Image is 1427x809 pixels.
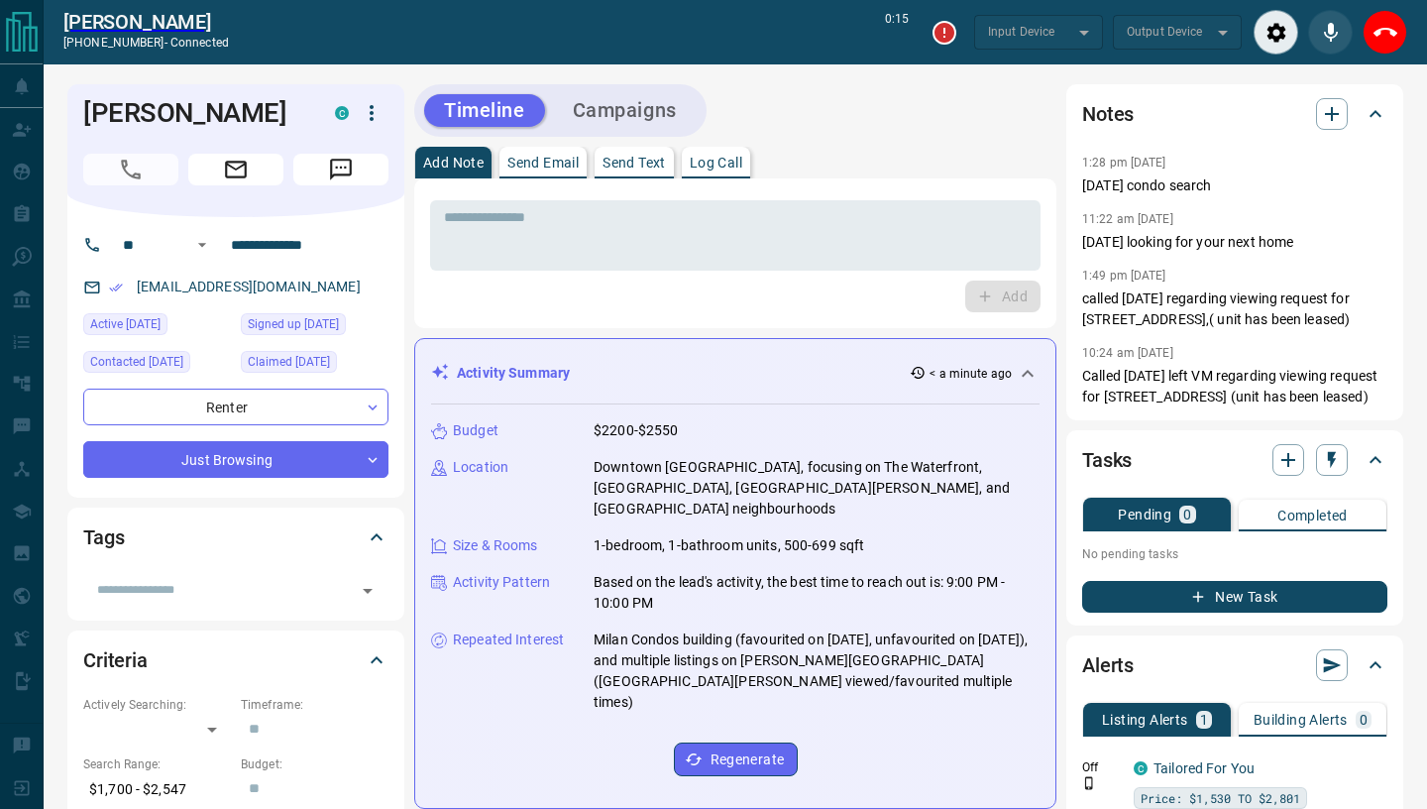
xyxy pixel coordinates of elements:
p: Activity Summary [457,363,570,384]
p: 1 [1200,713,1208,727]
h2: Notes [1082,98,1134,130]
span: Price: $1,530 TO $2,801 [1141,788,1300,808]
div: Tasks [1082,436,1387,484]
div: Activity Summary< a minute ago [431,355,1040,392]
p: Search Range: [83,755,231,773]
div: Fri Aug 02 2019 [241,313,388,341]
p: 1-bedroom, 1-bathroom units, 500-699 sqft [594,535,864,556]
svg: Push Notification Only [1082,776,1096,790]
div: Renter [83,389,388,425]
p: Send Text [603,156,666,170]
h1: [PERSON_NAME] [83,97,305,129]
button: Open [190,233,214,257]
div: Just Browsing [83,441,388,478]
p: [DATE] looking for your next home [1082,232,1387,253]
span: Signed up [DATE] [248,314,339,334]
p: Off [1082,758,1122,776]
a: [PERSON_NAME] [63,10,229,34]
div: Tags [83,514,388,561]
h2: Alerts [1082,649,1134,681]
p: Size & Rooms [453,535,538,556]
button: Regenerate [674,743,798,776]
p: Add Note [423,156,484,170]
span: Email [188,154,283,185]
p: Timeframe: [241,696,388,714]
p: [PHONE_NUMBER] - [63,34,229,52]
div: condos.ca [1134,761,1148,775]
p: Repeated Interest [453,630,564,650]
p: No pending tasks [1082,539,1387,569]
p: [DATE] condo search [1082,175,1387,196]
p: Based on the lead's activity, the best time to reach out is: 9:00 PM - 10:00 PM [594,572,1040,614]
a: Tailored For You [1153,760,1255,776]
p: Log Call [690,156,742,170]
p: 1:49 pm [DATE] [1082,269,1166,283]
p: 11:22 am [DATE] [1082,212,1173,226]
span: Call [83,154,178,185]
div: Mute [1308,10,1353,55]
p: < a minute ago [930,365,1012,383]
p: Called [DATE] left VM regarding viewing request for [STREET_ADDRESS] (unit has been leased) [1082,366,1387,407]
p: $2200-$2550 [594,420,678,441]
p: 0 [1360,713,1368,727]
p: $1,700 - $2,547 [83,773,231,806]
span: Claimed [DATE] [248,352,330,372]
p: Building Alerts [1254,713,1348,727]
div: Tue Sep 16 2025 [241,351,388,379]
span: connected [170,36,229,50]
p: Completed [1277,509,1348,522]
h2: Criteria [83,644,148,676]
p: 10:24 am [DATE] [1082,346,1173,360]
p: Milan Condos building (favourited on [DATE], unfavourited on [DATE]), and multiple listings on [P... [594,630,1040,713]
div: Notes [1082,90,1387,138]
div: Mon Oct 06 2025 [83,351,231,379]
p: 0:15 [885,10,909,55]
button: New Task [1082,581,1387,613]
div: condos.ca [335,106,349,120]
p: Activity Pattern [453,572,550,593]
button: Campaigns [553,94,697,127]
h2: Tasks [1082,444,1132,476]
h2: Tags [83,521,124,553]
p: 0 [1183,508,1191,521]
button: Open [354,577,382,605]
button: Timeline [424,94,545,127]
div: Alerts [1082,641,1387,689]
div: End Call [1363,10,1407,55]
p: called [DATE] regarding viewing request for [STREET_ADDRESS],( unit has been leased) [1082,289,1387,330]
p: 1:28 pm [DATE] [1082,156,1166,170]
p: Budget [453,420,498,441]
div: Sun Oct 12 2025 [83,313,231,341]
p: Actively Searching: [83,696,231,714]
a: [EMAIL_ADDRESS][DOMAIN_NAME] [137,279,361,294]
span: Message [293,154,388,185]
span: Active [DATE] [90,314,161,334]
p: Send Email [507,156,579,170]
p: Location [453,457,508,478]
p: Budget: [241,755,388,773]
p: Pending [1118,508,1171,521]
svg: Email Verified [109,281,123,294]
p: Listing Alerts [1102,713,1188,727]
span: Contacted [DATE] [90,352,183,372]
div: Audio Settings [1254,10,1298,55]
div: Criteria [83,636,388,684]
p: Downtown [GEOGRAPHIC_DATA], focusing on The Waterfront, [GEOGRAPHIC_DATA], [GEOGRAPHIC_DATA][PERS... [594,457,1040,520]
